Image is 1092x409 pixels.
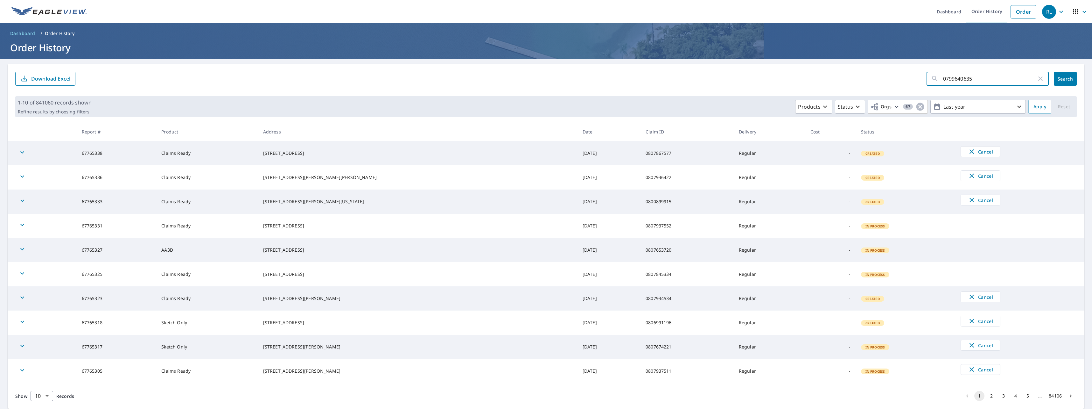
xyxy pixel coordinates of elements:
td: Regular [734,165,805,190]
span: Show [15,393,27,399]
td: 0807653720 [640,238,734,262]
td: Sketch Only [156,335,258,359]
p: Download Excel [31,75,70,82]
td: Claims Ready [156,141,258,165]
div: [STREET_ADDRESS][PERSON_NAME] [263,295,572,302]
span: Created [862,151,884,156]
td: Regular [734,311,805,335]
span: In Process [862,224,889,228]
button: Cancel [961,146,1000,157]
span: Created [862,200,884,204]
span: In Process [862,248,889,253]
td: 0807937511 [640,359,734,383]
button: Cancel [961,364,1000,375]
th: Delivery [734,122,805,141]
p: Products [798,103,820,111]
td: 0807867577 [640,141,734,165]
td: 67765331 [77,214,157,238]
td: - [805,335,856,359]
input: Address, Report #, Claim ID, etc. [943,70,1037,88]
th: Product [156,122,258,141]
button: Cancel [961,170,1000,181]
button: Orgs67 [868,100,928,114]
td: - [805,141,856,165]
td: 0807937552 [640,214,734,238]
h1: Order History [8,41,1084,54]
td: Regular [734,238,805,262]
span: Records [56,393,74,399]
td: 67765325 [77,262,157,286]
span: Created [862,297,884,301]
td: 67765323 [77,286,157,311]
td: - [805,262,856,286]
span: Cancel [967,196,994,204]
td: [DATE] [577,190,640,214]
button: Search [1054,72,1077,86]
span: In Process [862,272,889,277]
span: In Process [862,369,889,374]
td: [DATE] [577,359,640,383]
span: Cancel [967,317,994,325]
span: Cancel [967,148,994,155]
th: Address [258,122,577,141]
td: 67765338 [77,141,157,165]
span: Cancel [967,293,994,301]
td: AA3D [156,238,258,262]
td: 0807936422 [640,165,734,190]
div: … [1035,393,1045,399]
div: [STREET_ADDRESS] [263,223,572,229]
td: 0807845334 [640,262,734,286]
td: Claims Ready [156,190,258,214]
button: Go to page 5 [1023,391,1033,401]
div: [STREET_ADDRESS] [263,319,572,326]
th: Date [577,122,640,141]
div: [STREET_ADDRESS] [263,271,572,277]
td: Regular [734,335,805,359]
button: Cancel [961,340,1000,351]
a: Dashboard [8,28,38,39]
span: Cancel [967,341,994,349]
td: 67765305 [77,359,157,383]
td: [DATE] [577,165,640,190]
button: Go to next page [1066,391,1076,401]
button: Go to page 4 [1011,391,1021,401]
span: Cancel [967,366,994,373]
div: Show 10 records [31,391,53,401]
td: Sketch Only [156,311,258,335]
td: Claims Ready [156,165,258,190]
button: Go to page 2 [986,391,997,401]
td: - [805,190,856,214]
td: [DATE] [577,141,640,165]
div: [STREET_ADDRESS] [263,150,572,156]
span: Apply [1033,103,1046,111]
th: Status [856,122,955,141]
div: 10 [31,387,53,405]
td: [DATE] [577,238,640,262]
button: Go to page 3 [998,391,1009,401]
p: Status [838,103,853,111]
button: Products [795,100,832,114]
div: [STREET_ADDRESS][PERSON_NAME] [263,368,572,374]
button: Last year [930,100,1026,114]
div: [STREET_ADDRESS][PERSON_NAME][PERSON_NAME] [263,174,572,181]
img: EV Logo [11,7,87,17]
button: page 1 [974,391,984,401]
td: [DATE] [577,311,640,335]
span: Search [1059,76,1072,82]
button: Apply [1028,100,1051,114]
td: 67765333 [77,190,157,214]
span: 67 [903,104,913,109]
th: Report # [77,122,157,141]
td: Claims Ready [156,214,258,238]
span: Cancel [967,172,994,180]
td: 0807674221 [640,335,734,359]
td: Claims Ready [156,286,258,311]
span: Created [862,321,884,325]
span: In Process [862,345,889,349]
a: Order [1011,5,1036,18]
td: Regular [734,190,805,214]
div: [STREET_ADDRESS][PERSON_NAME][US_STATE] [263,198,572,205]
span: Dashboard [10,30,35,37]
p: Refine results by choosing filters [18,109,92,115]
td: 67765317 [77,335,157,359]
